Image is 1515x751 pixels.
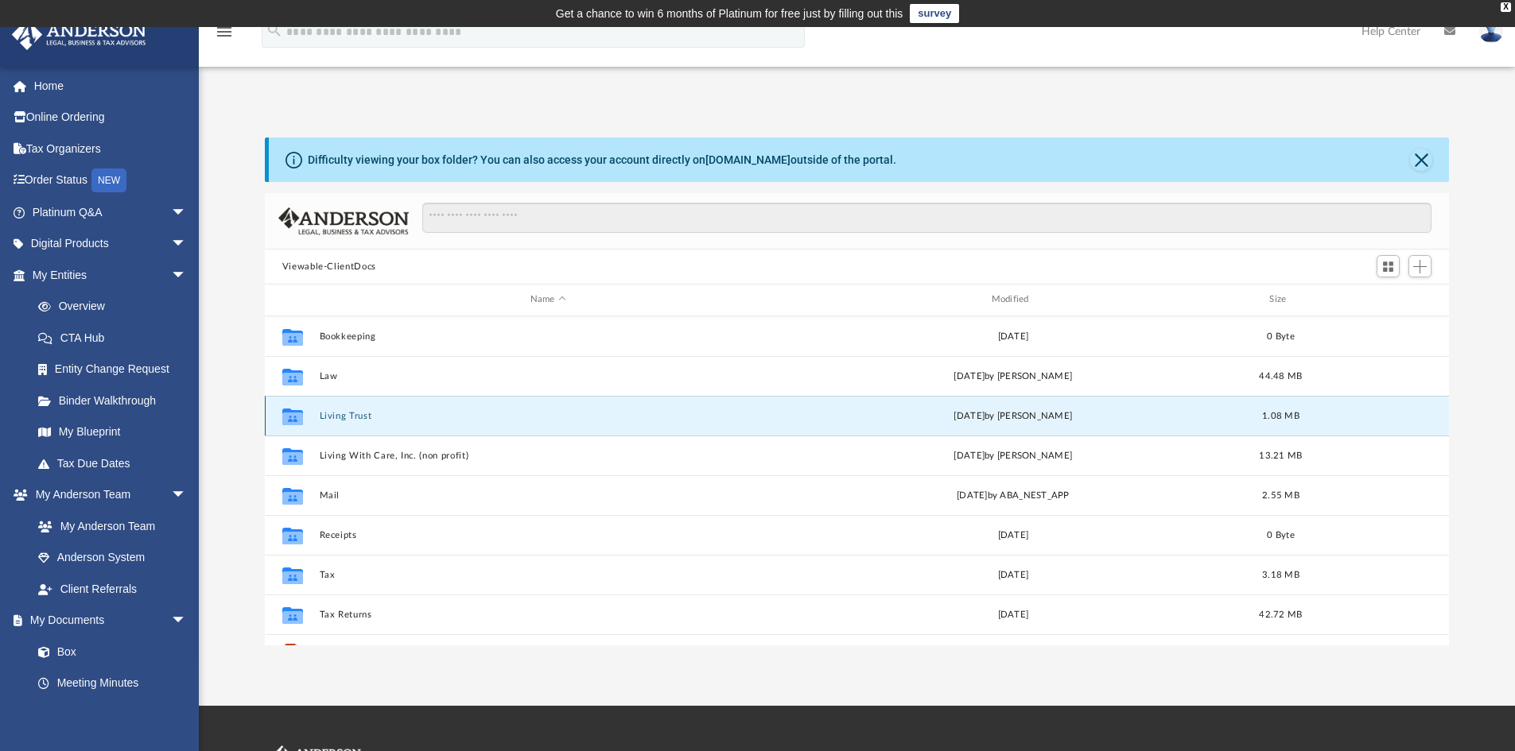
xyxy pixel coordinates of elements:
[22,636,195,668] a: Box
[11,196,211,228] a: Platinum Q&Aarrow_drop_down
[215,22,234,41] i: menu
[11,70,211,102] a: Home
[22,385,211,416] a: Binder Walkthrough
[265,316,1450,645] div: grid
[308,152,896,168] div: Difficulty viewing your box folder? You can also access your account directly on outside of the p...
[22,542,203,574] a: Anderson System
[1262,570,1299,579] span: 3.18 MB
[422,203,1431,233] input: Search files and folders
[783,292,1241,307] div: Modified
[1479,20,1503,43] img: User Pic
[705,153,791,166] a: [DOMAIN_NAME]
[318,292,776,307] div: Name
[784,448,1242,463] div: [DATE] by [PERSON_NAME]
[11,165,211,197] a: Order StatusNEW
[910,4,959,23] a: survey
[1262,411,1299,420] span: 1.08 MB
[1259,451,1302,459] span: 13.21 MB
[266,21,283,39] i: search
[7,19,151,50] img: Anderson Advisors Platinum Portal
[1267,530,1295,539] span: 0 Byte
[171,228,203,261] span: arrow_drop_down
[784,488,1242,502] div: [DATE] by ABA_NEST_APP
[319,411,777,421] button: Living Trust
[22,573,203,605] a: Client Referrals
[784,528,1242,542] div: [DATE]
[11,102,211,134] a: Online Ordering
[1262,490,1299,499] span: 2.55 MB
[282,260,376,274] button: Viewable-ClientDocs
[171,196,203,229] span: arrow_drop_down
[171,605,203,637] span: arrow_drop_down
[319,371,777,381] button: Law
[556,4,903,23] div: Get a chance to win 6 months of Platinum for free just by filling out this
[319,530,777,540] button: Receipts
[1377,255,1400,277] button: Switch to Grid View
[171,479,203,512] span: arrow_drop_down
[319,490,777,501] button: Mail
[272,292,312,307] div: id
[91,168,126,192] div: NEW
[1408,255,1432,277] button: Add
[22,510,195,542] a: My Anderson Team
[22,291,211,323] a: Overview
[11,605,203,637] a: My Documentsarrow_drop_down
[784,329,1242,343] div: [DATE]
[784,369,1242,383] div: [DATE] by [PERSON_NAME]
[22,447,211,479] a: Tax Due Dates
[784,607,1242,621] div: [DATE]
[1259,610,1302,618] span: 42.72 MB
[784,408,1242,423] div: [DATE] by [PERSON_NAME]
[319,451,777,461] button: Living With Care, Inc. (non profit)
[1410,149,1432,171] button: Close
[171,259,203,292] span: arrow_drop_down
[11,133,211,165] a: Tax Organizers
[1259,371,1302,380] span: 44.48 MB
[11,479,203,511] a: My Anderson Teamarrow_drop_down
[11,259,211,291] a: My Entitiesarrow_drop_down
[319,331,777,342] button: Bookkeeping
[784,567,1242,582] div: [DATE]
[1501,2,1511,12] div: close
[22,668,203,699] a: Meeting Minutes
[1267,331,1295,340] span: 0 Byte
[22,354,211,385] a: Entity Change Request
[22,322,211,354] a: CTA Hub
[11,228,211,260] a: Digital Productsarrow_drop_down
[1319,292,1431,307] div: id
[215,30,234,41] a: menu
[319,610,777,620] button: Tax Returns
[319,570,777,580] button: Tax
[1249,292,1312,307] div: Size
[22,416,203,448] a: My Blueprint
